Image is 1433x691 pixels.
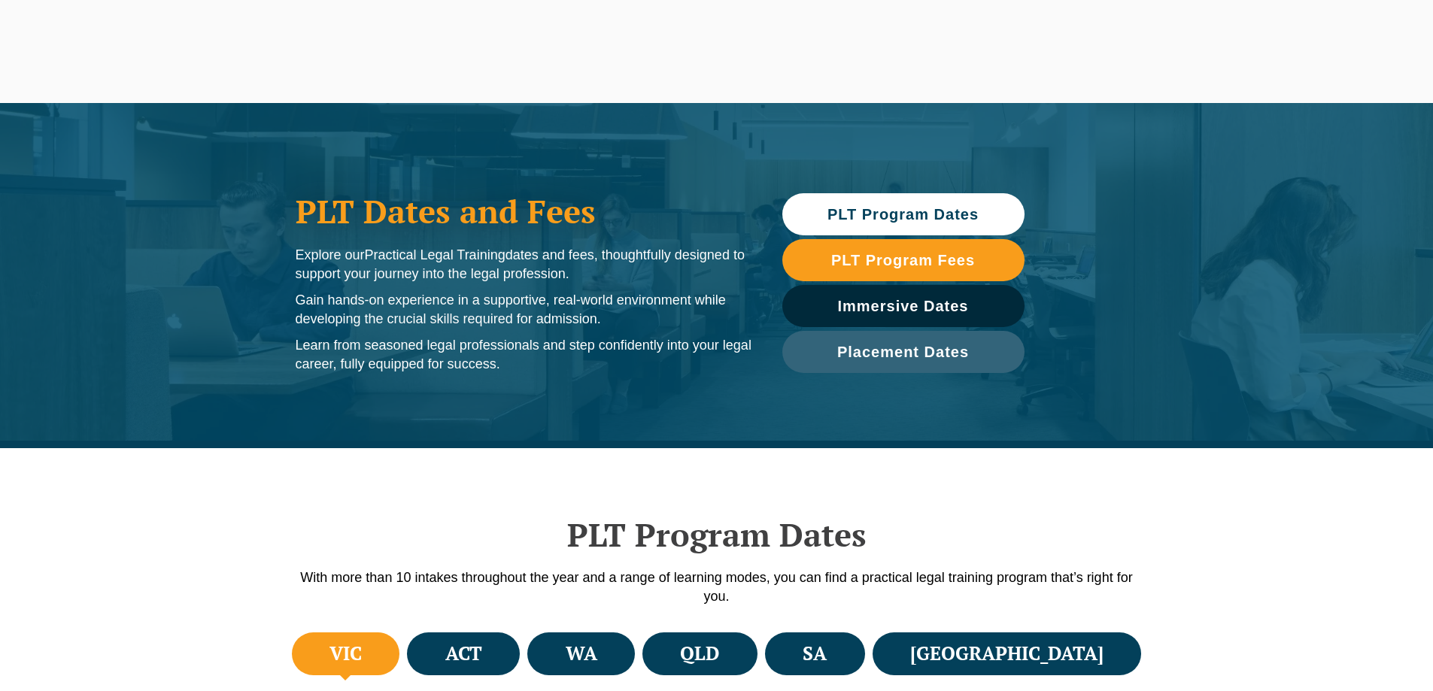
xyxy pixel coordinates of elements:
h4: VIC [329,641,362,666]
p: Gain hands-on experience in a supportive, real-world environment while developing the crucial ski... [296,291,752,329]
span: Immersive Dates [838,299,969,314]
p: Learn from seasoned legal professionals and step confidently into your legal career, fully equipp... [296,336,752,374]
p: With more than 10 intakes throughout the year and a range of learning modes, you can find a pract... [288,568,1146,606]
a: PLT Program Fees [782,239,1025,281]
h4: [GEOGRAPHIC_DATA] [910,641,1104,666]
h4: SA [803,641,827,666]
span: PLT Program Fees [831,253,975,268]
a: Placement Dates [782,331,1025,373]
h2: PLT Program Dates [288,516,1146,553]
a: Immersive Dates [782,285,1025,327]
h4: WA [566,641,597,666]
span: PLT Program Dates [827,207,979,222]
p: Explore our dates and fees, thoughtfully designed to support your journey into the legal profession. [296,246,752,283]
span: Placement Dates [837,344,969,359]
h1: PLT Dates and Fees [296,192,752,230]
span: Practical Legal Training [365,247,505,262]
h4: QLD [680,641,719,666]
h4: ACT [445,641,482,666]
a: PLT Program Dates [782,193,1025,235]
